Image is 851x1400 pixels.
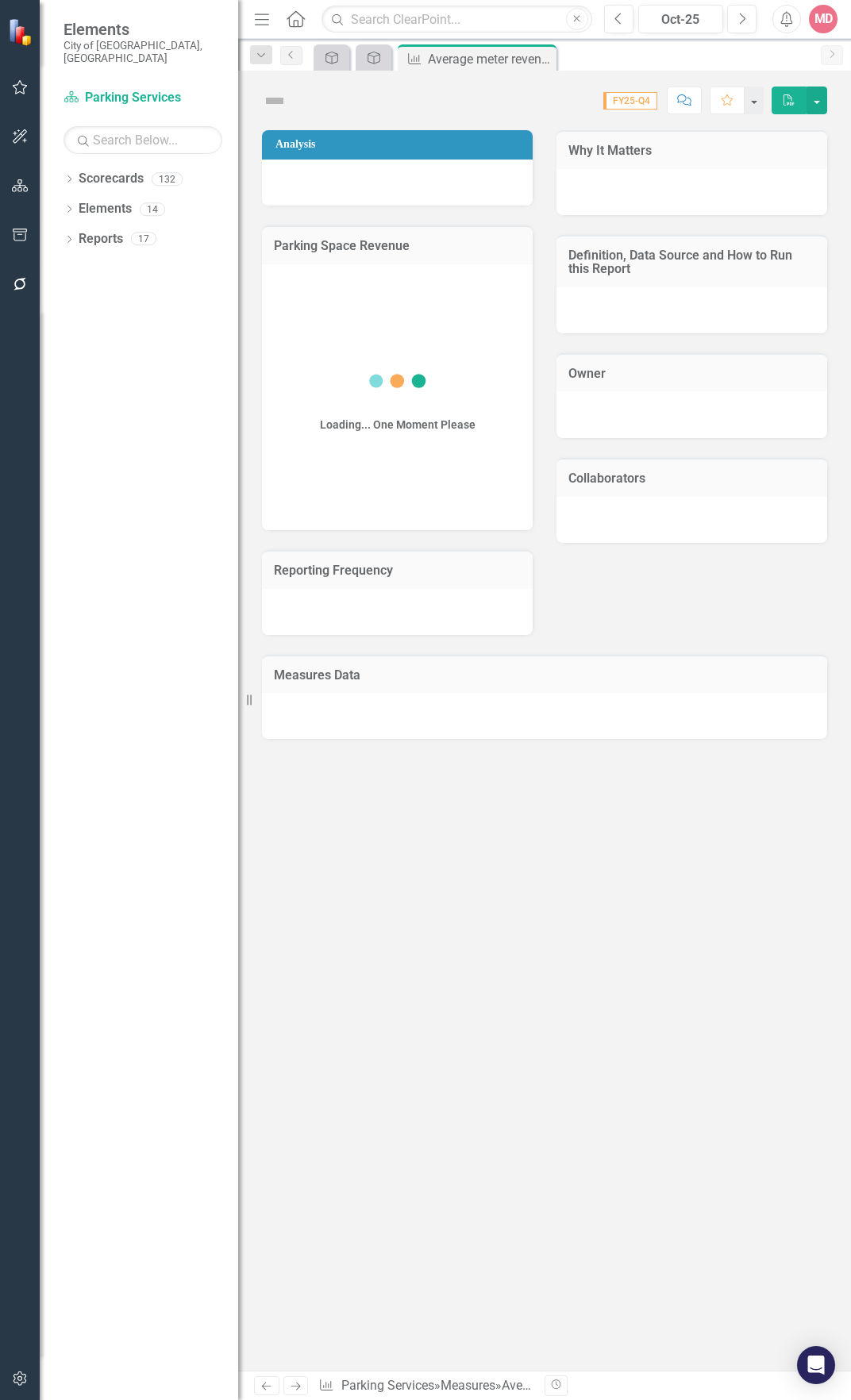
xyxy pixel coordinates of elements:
h3: Why It Matters [568,144,815,158]
div: Average meter revenue per parking space [502,1378,731,1393]
button: MD [809,5,838,33]
a: Parking Services [341,1378,434,1393]
a: Parking Services [64,89,222,107]
a: Measures [441,1378,495,1393]
span: FY25-Q4 [603,92,657,110]
span: Elements [64,20,222,39]
a: Reports [79,230,123,248]
div: Loading... One Moment Please [320,417,476,433]
img: Not Defined [262,88,287,113]
h3: Measures Data [274,668,815,683]
small: City of [GEOGRAPHIC_DATA], [GEOGRAPHIC_DATA] [64,39,222,65]
div: 132 [152,172,183,186]
div: » » [318,1377,533,1395]
input: Search ClearPoint... [322,6,592,33]
h3: Analysis [275,138,525,150]
h3: Collaborators [568,471,815,486]
h3: Reporting Frequency [274,563,521,578]
div: 17 [131,233,156,246]
div: 14 [140,202,165,216]
input: Search Below... [64,126,222,154]
img: ClearPoint Strategy [8,18,36,46]
div: Open Intercom Messenger [797,1346,835,1384]
a: Elements [79,200,132,218]
a: Scorecards [79,170,144,188]
div: Average meter revenue per parking space [428,49,553,69]
h3: Parking Space Revenue [274,239,521,253]
div: Oct-25 [644,10,718,29]
h3: Owner [568,367,815,381]
button: Oct-25 [638,5,723,33]
h3: Definition, Data Source and How to Run this Report [568,248,815,276]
